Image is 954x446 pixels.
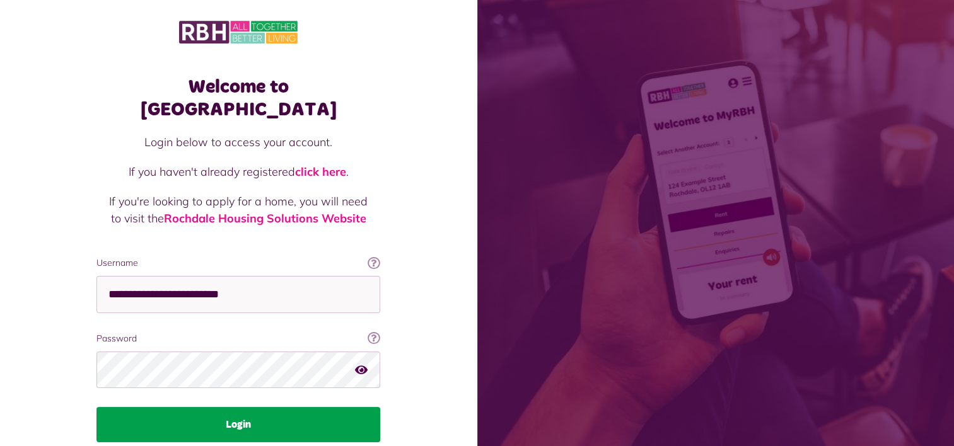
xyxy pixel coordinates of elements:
p: If you haven't already registered . [109,163,368,180]
label: Password [96,332,380,345]
a: click here [295,164,346,179]
p: Login below to access your account. [109,134,368,151]
label: Username [96,256,380,270]
a: Rochdale Housing Solutions Website [164,211,366,226]
p: If you're looking to apply for a home, you will need to visit the [109,193,368,227]
button: Login [96,407,380,442]
img: MyRBH [179,19,298,45]
h1: Welcome to [GEOGRAPHIC_DATA] [96,76,380,121]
